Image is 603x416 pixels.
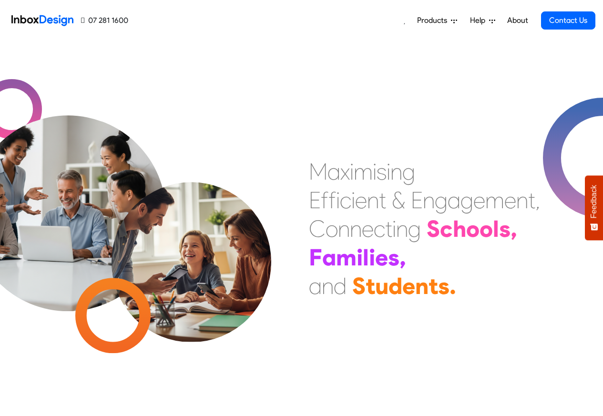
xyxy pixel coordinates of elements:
div: g [408,214,421,243]
div: n [396,214,408,243]
div: n [390,157,402,186]
div: a [322,243,336,272]
div: e [362,214,374,243]
div: i [392,214,396,243]
div: a [327,157,340,186]
button: Feedback - Show survey [585,175,603,240]
div: e [504,186,516,214]
div: t [385,214,392,243]
div: a [448,186,460,214]
span: Feedback [590,185,598,218]
div: d [388,272,402,300]
div: f [328,186,336,214]
div: E [309,186,321,214]
span: Products [417,15,451,26]
a: Products [413,11,461,30]
a: About [504,11,531,30]
div: n [423,186,435,214]
div: n [350,214,362,243]
div: s [377,157,387,186]
div: t [528,186,535,214]
div: S [427,214,440,243]
div: i [336,186,340,214]
div: Maximising Efficient & Engagement, Connecting Schools, Families, and Students. [309,157,540,300]
div: i [351,186,355,214]
a: Contact Us [541,11,595,30]
div: g [435,186,448,214]
div: S [352,272,366,300]
div: . [450,272,456,300]
span: Help [470,15,489,26]
div: t [366,272,375,300]
div: f [321,186,328,214]
div: e [473,186,485,214]
div: n [415,272,429,300]
div: g [460,186,473,214]
div: a [309,272,322,300]
div: h [453,214,466,243]
div: o [326,214,338,243]
div: c [374,214,385,243]
div: e [402,272,415,300]
div: n [516,186,528,214]
div: m [485,186,504,214]
div: E [411,186,423,214]
div: o [466,214,480,243]
div: m [354,157,373,186]
div: n [338,214,350,243]
div: d [334,272,347,300]
a: Help [466,11,499,30]
div: s [438,272,450,300]
div: M [309,157,327,186]
div: g [402,157,415,186]
div: s [388,243,399,272]
div: o [480,214,493,243]
div: , [399,243,406,272]
div: m [336,243,357,272]
div: C [309,214,326,243]
div: , [511,214,517,243]
div: l [363,243,369,272]
div: i [357,243,363,272]
div: i [369,243,375,272]
div: e [375,243,388,272]
div: t [379,186,386,214]
div: i [387,157,390,186]
div: c [440,214,453,243]
div: c [340,186,351,214]
div: n [322,272,334,300]
div: i [373,157,377,186]
div: F [309,243,322,272]
div: , [535,186,540,214]
img: parents_with_child.png [92,142,291,342]
div: & [392,186,405,214]
div: i [350,157,354,186]
div: u [375,272,388,300]
a: 07 281 1600 [81,15,128,26]
div: e [355,186,367,214]
div: n [367,186,379,214]
div: x [340,157,350,186]
div: t [429,272,438,300]
div: l [493,214,499,243]
div: s [499,214,511,243]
